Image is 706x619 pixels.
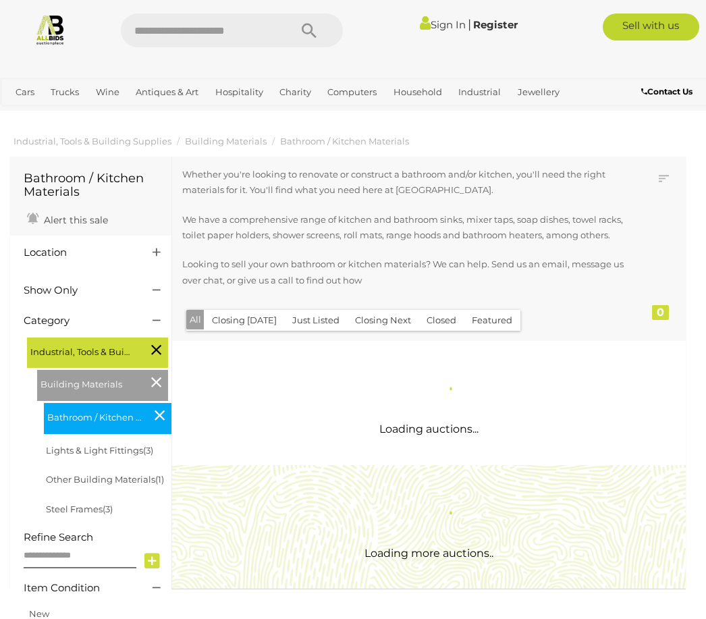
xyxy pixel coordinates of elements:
[274,81,317,103] a: Charity
[182,257,624,288] p: Looking to sell your own bathroom or kitchen materials? We can help. Send us an email, message us...
[641,86,693,97] b: Contact Us
[24,315,132,327] h4: Category
[388,81,447,103] a: Household
[24,285,132,296] h4: Show Only
[24,532,168,543] h4: Refine Search
[34,14,66,45] img: Allbids.com.au
[210,81,269,103] a: Hospitality
[130,81,204,103] a: Antiques & Art
[30,341,132,360] span: Industrial, Tools & Building Supplies
[186,310,205,329] button: All
[182,167,624,198] p: Whether you're looking to renovate or construct a bathroom and/or kitchen, you'll need the right ...
[97,103,203,126] a: [GEOGRAPHIC_DATA]
[45,81,84,103] a: Trucks
[182,212,624,244] p: We have a comprehensive range of kitchen and bathroom sinks, mixer taps, soap dishes, towel racks...
[90,81,125,103] a: Wine
[52,103,90,126] a: Sports
[453,81,506,103] a: Industrial
[46,474,164,485] a: Other Building Materials(1)
[10,81,40,103] a: Cars
[24,209,111,229] a: Alert this sale
[464,310,520,331] button: Featured
[204,310,285,331] button: Closing [DATE]
[24,583,132,594] h4: Item Condition
[603,14,699,41] a: Sell with us
[652,305,669,320] div: 0
[13,136,171,146] a: Industrial, Tools & Building Supplies
[40,214,108,226] span: Alert this sale
[46,445,153,456] a: Lights & Light Fittings(3)
[284,310,348,331] button: Just Listed
[143,445,153,456] span: (3)
[468,17,471,32] span: |
[364,547,493,560] span: Loading more auctions..
[24,247,132,259] h4: Location
[185,136,267,146] a: Building Materials
[24,172,158,199] h1: Bathroom / Kitchen Materials
[473,18,518,31] a: Register
[46,504,113,514] a: Steel Frames(3)
[322,81,382,103] a: Computers
[420,18,466,31] a: Sign In
[275,14,343,47] button: Search
[379,423,479,435] span: Loading auctions...
[47,406,148,425] span: Bathroom / Kitchen Materials
[512,81,565,103] a: Jewellery
[280,136,409,146] a: Bathroom / Kitchen Materials
[418,310,464,331] button: Closed
[29,608,49,619] a: New
[103,504,113,514] span: (3)
[347,310,419,331] button: Closing Next
[10,103,47,126] a: Office
[40,373,142,392] span: Building Materials
[641,84,696,99] a: Contact Us
[155,474,164,485] span: (1)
